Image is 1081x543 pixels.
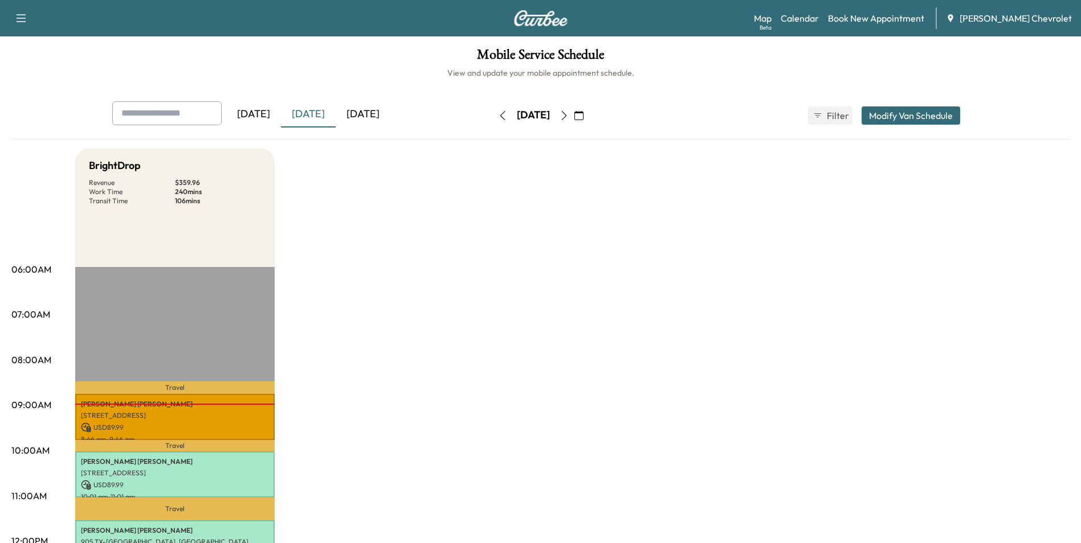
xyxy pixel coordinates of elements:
button: Modify Van Schedule [862,106,960,125]
p: Transit Time [89,196,175,205]
h6: View and update your mobile appointment schedule. [11,67,1070,79]
a: Book New Appointment [828,11,924,25]
p: 10:01 am - 11:01 am [81,492,269,501]
div: [DATE] [336,101,390,127]
p: USD 89.99 [81,480,269,490]
p: 09:00AM [11,398,51,412]
span: [PERSON_NAME] Chevrolet [960,11,1072,25]
p: Revenue [89,178,175,187]
div: Beta [760,23,772,32]
p: USD 89.99 [81,422,269,433]
p: Work Time [89,187,175,196]
p: [STREET_ADDRESS] [81,411,269,420]
button: Filter [808,106,852,125]
p: [PERSON_NAME] [PERSON_NAME] [81,400,269,409]
p: 06:00AM [11,262,51,276]
div: [DATE] [226,101,281,127]
p: [PERSON_NAME] [PERSON_NAME] [81,526,269,535]
div: [DATE] [517,108,550,122]
p: 11:00AM [11,489,47,503]
p: Travel [75,440,275,451]
a: MapBeta [754,11,772,25]
p: 240 mins [175,187,261,196]
p: 08:00AM [11,353,51,367]
h5: BrightDrop [89,158,141,174]
p: 10:00AM [11,443,50,457]
img: Curbee Logo [513,10,568,26]
h1: Mobile Service Schedule [11,48,1070,67]
a: Calendar [781,11,819,25]
span: Filter [827,109,847,122]
p: Travel [75,497,275,520]
p: $ 359.96 [175,178,261,187]
p: Travel [75,381,275,394]
p: 8:46 am - 9:46 am [81,435,269,444]
p: [STREET_ADDRESS] [81,468,269,478]
p: 07:00AM [11,307,50,321]
p: [PERSON_NAME] [PERSON_NAME] [81,457,269,466]
p: 106 mins [175,196,261,205]
div: [DATE] [281,101,336,127]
